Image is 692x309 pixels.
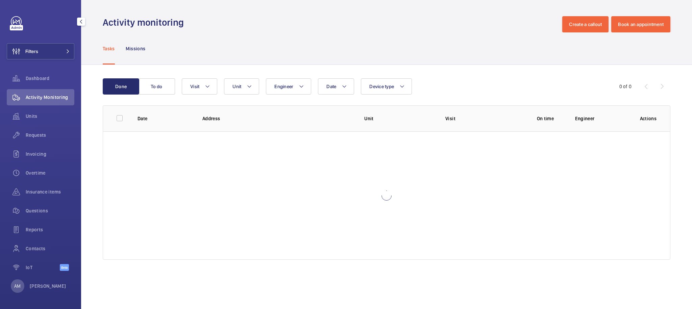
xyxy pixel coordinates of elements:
p: Visit [445,115,516,122]
button: Device type [361,78,412,95]
p: Engineer [575,115,629,122]
span: Activity Monitoring [26,94,74,101]
button: Done [103,78,139,95]
p: On time [526,115,564,122]
span: Beta [60,264,69,271]
span: Reports [26,226,74,233]
p: Date [138,115,192,122]
button: To do [139,78,175,95]
span: Date [326,84,336,89]
span: Filters [25,48,38,55]
span: Device type [369,84,394,89]
span: Invoicing [26,151,74,157]
span: Requests [26,132,74,138]
p: [PERSON_NAME] [30,283,66,289]
p: Unit [364,115,435,122]
h1: Activity monitoring [103,16,188,29]
span: Overtime [26,170,74,176]
button: Filters [7,43,74,59]
p: AM [14,283,21,289]
button: Create a callout [562,16,609,32]
button: Date [318,78,354,95]
span: Questions [26,207,74,214]
button: Book an appointment [611,16,670,32]
p: Missions [126,45,146,52]
span: Unit [232,84,241,89]
span: Engineer [274,84,293,89]
span: Dashboard [26,75,74,82]
p: Tasks [103,45,115,52]
button: Engineer [266,78,311,95]
div: 0 of 0 [619,83,632,90]
span: Insurance items [26,188,74,195]
button: Unit [224,78,259,95]
span: IoT [26,264,60,271]
span: Visit [190,84,199,89]
p: Address [202,115,354,122]
p: Actions [640,115,657,122]
span: Contacts [26,245,74,252]
button: Visit [182,78,217,95]
span: Units [26,113,74,120]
